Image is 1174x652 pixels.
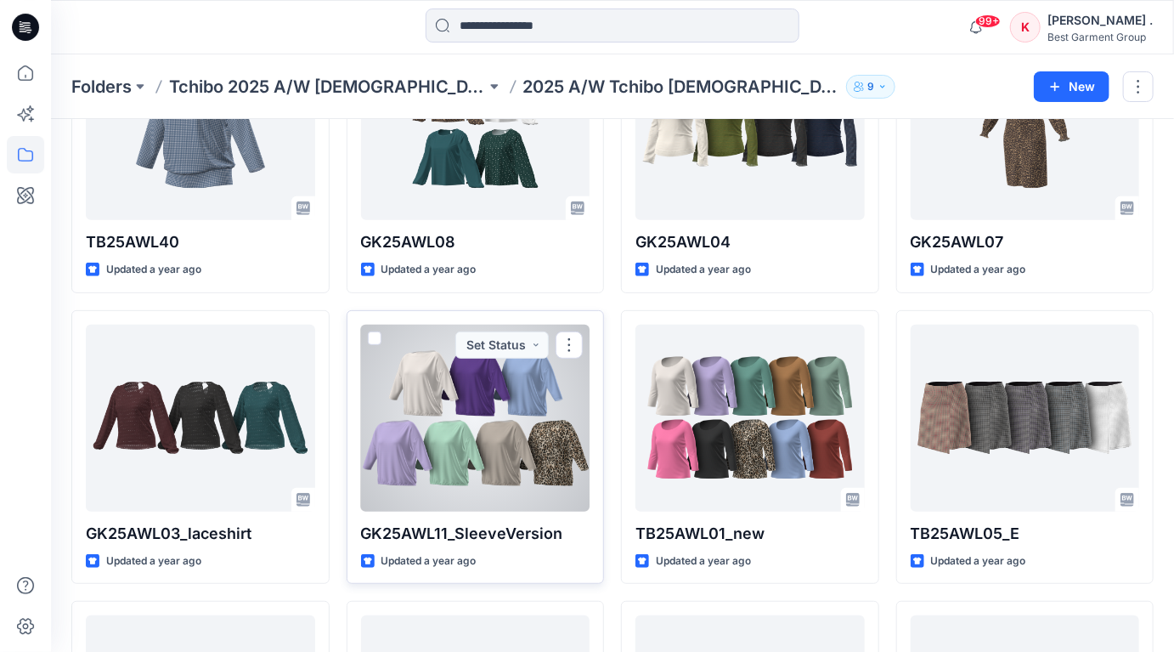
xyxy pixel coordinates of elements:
[361,325,590,512] a: GK25AWL11_SleeveVersion
[635,325,865,512] a: TB25AWL01_new
[911,230,1140,254] p: GK25AWL07
[381,553,477,570] p: Updated a year ago
[1047,10,1153,31] div: [PERSON_NAME] .
[1010,12,1041,43] div: K
[86,522,315,546] p: GK25AWL03_laceshirt
[911,325,1140,512] a: TB25AWL05_E
[71,75,132,99] a: Folders
[361,33,590,220] a: GK25AWL08
[931,261,1026,279] p: Updated a year ago
[635,230,865,254] p: GK25AWL04
[86,325,315,512] a: GK25AWL03_laceshirt
[169,75,486,99] a: Tchibo 2025 A/W [DEMOGRAPHIC_DATA]-WEAR
[361,522,590,546] p: GK25AWL11_SleeveVersion
[523,75,840,99] p: 2025 A/W Tchibo [DEMOGRAPHIC_DATA] WEAR Board
[1047,31,1153,43] div: Best Garment Group
[106,553,201,570] p: Updated a year ago
[635,33,865,220] a: GK25AWL04
[361,230,590,254] p: GK25AWL08
[635,522,865,546] p: TB25AWL01_new
[911,522,1140,546] p: TB25AWL05_E
[846,75,895,99] button: 9
[656,261,751,279] p: Updated a year ago
[975,14,1001,28] span: 99+
[1034,71,1109,102] button: New
[381,261,477,279] p: Updated a year ago
[106,261,201,279] p: Updated a year ago
[911,33,1140,220] a: GK25AWL07
[86,33,315,220] a: TB25AWL40
[86,230,315,254] p: TB25AWL40
[931,553,1026,570] p: Updated a year ago
[867,77,874,96] p: 9
[656,553,751,570] p: Updated a year ago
